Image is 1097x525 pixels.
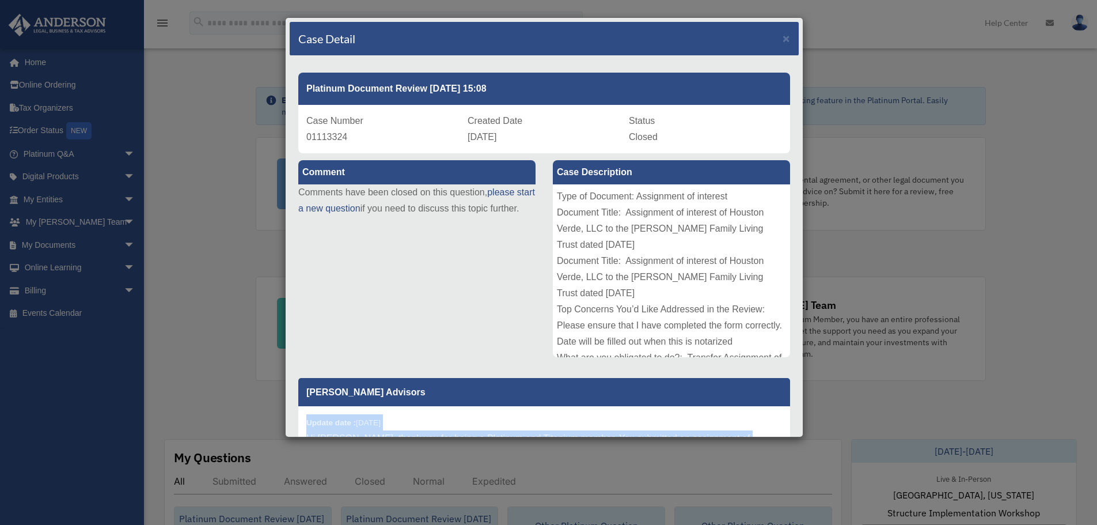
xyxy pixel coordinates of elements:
span: [DATE] [468,132,496,142]
h4: Case Detail [298,31,355,47]
b: Update date : [306,418,356,427]
a: please start a new question [298,187,535,213]
span: Created Date [468,116,522,126]
div: Platinum Document Review [DATE] 15:08 [298,73,790,105]
small: [DATE] [306,418,381,427]
span: Case Number [306,116,363,126]
p: [PERSON_NAME] Advisors [298,378,790,406]
label: Case Description [553,160,790,184]
span: Status [629,116,655,126]
p: Hi [PERSON_NAME], thank you for being a Platinum and Titanium member. You submitted an assignment... [306,430,782,511]
span: Closed [629,132,658,142]
div: Type of Document: Assignment of interest Document Title: Assignment of interest of Houston Verde,... [553,184,790,357]
button: Close [783,32,790,44]
span: × [783,32,790,45]
p: Comments have been closed on this question, if you need to discuss this topic further. [298,184,536,217]
span: 01113324 [306,132,347,142]
label: Comment [298,160,536,184]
